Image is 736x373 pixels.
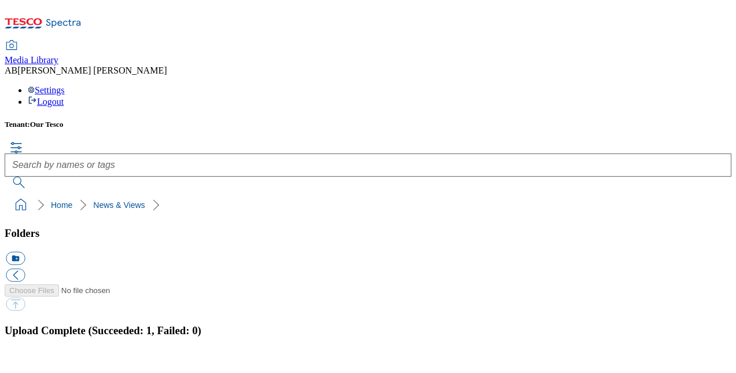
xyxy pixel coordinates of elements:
[5,41,58,65] a: Media Library
[5,153,731,177] input: Search by names or tags
[12,196,30,214] a: home
[5,227,731,240] h3: Folders
[17,65,167,75] span: [PERSON_NAME] [PERSON_NAME]
[28,97,64,107] a: Logout
[93,200,145,210] a: News & Views
[5,194,731,216] nav: breadcrumb
[30,120,64,129] span: Our Tesco
[5,324,731,337] h3: Upload Complete (Succeeded: 1, Failed: 0)
[28,85,65,95] a: Settings
[5,120,731,129] h5: Tenant:
[5,55,58,65] span: Media Library
[51,200,72,210] a: Home
[5,65,17,75] span: AB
